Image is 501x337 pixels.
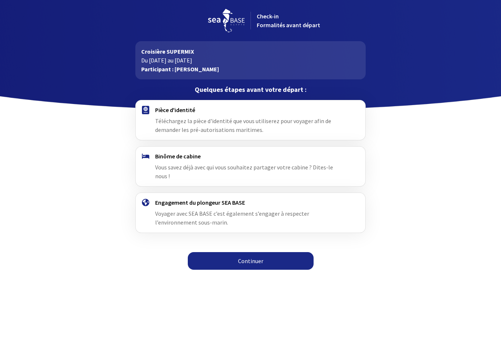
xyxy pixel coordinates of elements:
a: Continuer [188,252,314,270]
span: Voyager avec SEA BASE c’est également s’engager à respecter l’environnement sous-marin. [155,210,309,226]
span: Téléchargez la pièce d'identité que vous utiliserez pour voyager afin de demander les pré-autoris... [155,117,331,133]
img: logo_seabase.svg [208,9,245,32]
p: Participant : [PERSON_NAME] [141,65,359,74]
span: Vous savez déjà avec qui vous souhaitez partager votre cabine ? Dites-le nous ! [155,164,333,180]
p: Du [DATE] au [DATE] [141,56,359,65]
h4: Binôme de cabine [155,153,345,160]
img: passport.svg [142,106,149,114]
h4: Engagement du plongeur SEA BASE [155,199,345,206]
img: engagement.svg [142,199,149,206]
p: Croisière SUPERMIX [141,47,359,56]
p: Quelques étapes avant votre départ : [135,85,365,94]
span: Check-in Formalités avant départ [257,12,320,29]
img: binome.svg [142,154,149,159]
h4: Pièce d'identité [155,106,345,114]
